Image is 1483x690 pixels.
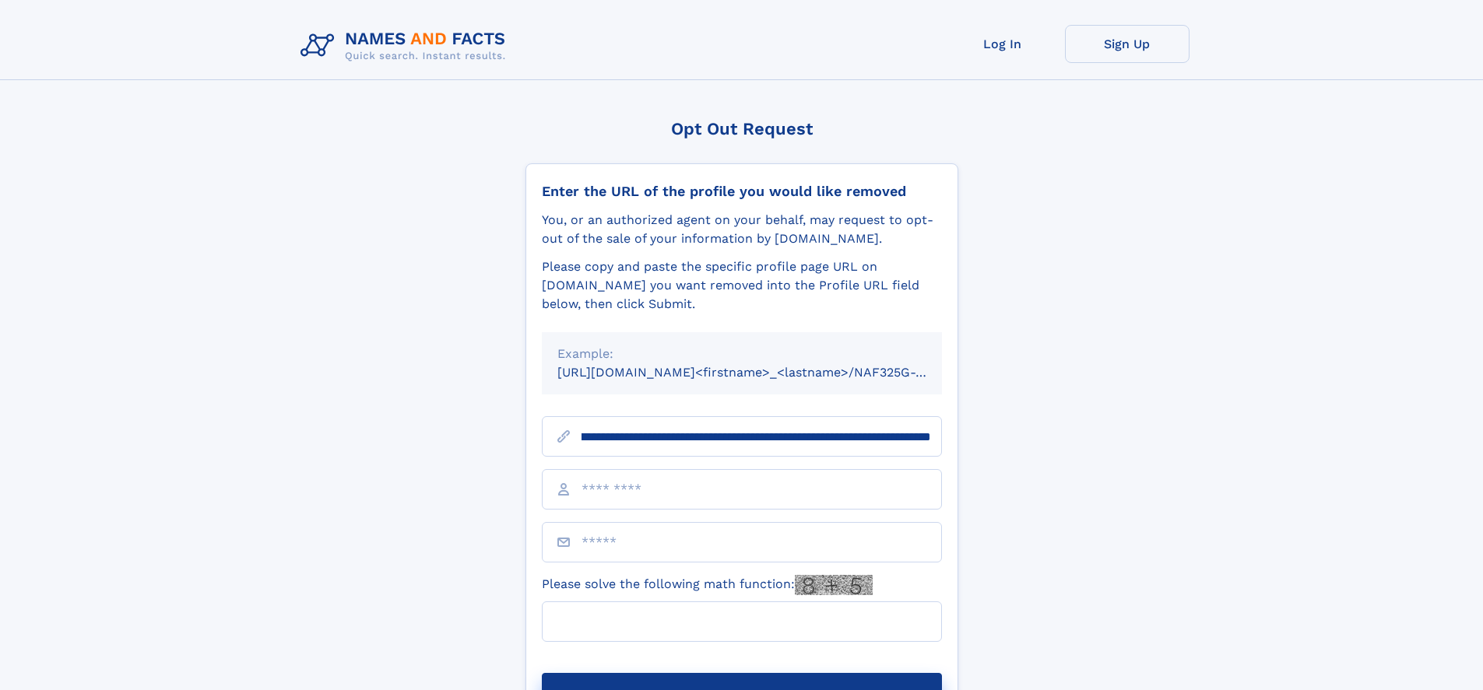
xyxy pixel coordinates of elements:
[1065,25,1190,63] a: Sign Up
[557,365,972,380] small: [URL][DOMAIN_NAME]<firstname>_<lastname>/NAF325G-xxxxxxxx
[294,25,518,67] img: Logo Names and Facts
[542,257,942,313] div: Please copy and paste the specific profile page URL on [DOMAIN_NAME] you want removed into the Pr...
[542,183,942,200] div: Enter the URL of the profile you would like removed
[542,575,873,595] label: Please solve the following math function:
[525,119,958,138] div: Opt Out Request
[542,211,942,248] div: You, or an authorized agent on your behalf, may request to opt-out of the sale of your informatio...
[557,345,926,363] div: Example:
[940,25,1065,63] a: Log In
